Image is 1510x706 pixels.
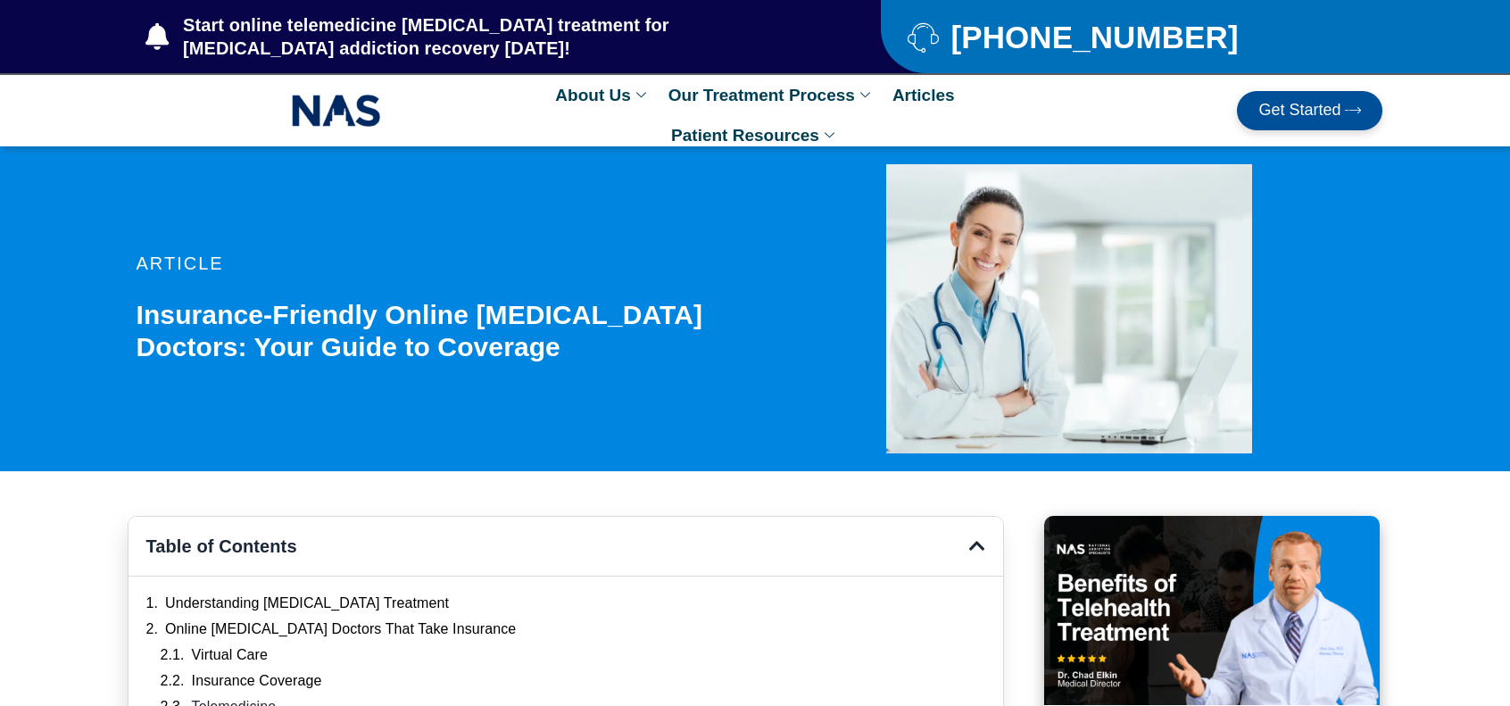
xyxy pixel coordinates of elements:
[192,646,268,665] a: Virtual Care
[908,21,1339,53] a: [PHONE_NUMBER]
[946,26,1238,48] span: [PHONE_NUMBER]
[137,254,765,272] p: article
[1044,516,1381,705] img: Benefits of Telehealth Suboxone Treatment that you should know
[292,90,381,131] img: NAS_email_signature-removebg-preview.png
[146,535,969,558] h4: Table of Contents
[165,594,449,613] a: Understanding [MEDICAL_DATA] Treatment
[884,75,964,115] a: Articles
[145,13,809,60] a: Start online telemedicine [MEDICAL_DATA] treatment for [MEDICAL_DATA] addiction recovery [DATE]!
[886,164,1252,453] img: Telemedicine-Suboxone-Doctors-for-Opioid-Addiction-Treatment-in-Tennessee
[192,672,322,691] a: Insurance Coverage
[1237,91,1382,130] a: Get Started
[546,75,659,115] a: About Us
[969,537,985,555] div: Close table of contents
[137,299,765,363] h1: Insurance-Friendly Online [MEDICAL_DATA] Doctors: Your Guide to Coverage
[662,115,848,155] a: Patient Resources
[165,620,516,639] a: Online [MEDICAL_DATA] Doctors That Take Insurance
[178,13,809,60] span: Start online telemedicine [MEDICAL_DATA] treatment for [MEDICAL_DATA] addiction recovery [DATE]!
[1258,102,1340,120] span: Get Started
[660,75,884,115] a: Our Treatment Process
